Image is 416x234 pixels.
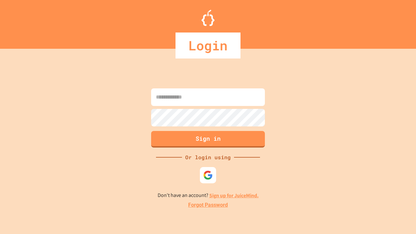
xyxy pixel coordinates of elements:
[209,192,259,199] a: Sign up for JuiceMind.
[151,131,265,148] button: Sign in
[188,201,228,209] a: Forgot Password
[175,32,240,58] div: Login
[182,153,234,161] div: Or login using
[201,10,214,26] img: Logo.svg
[203,170,213,180] img: google-icon.svg
[158,191,259,200] p: Don't have an account?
